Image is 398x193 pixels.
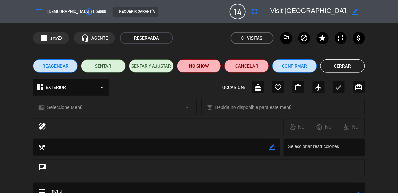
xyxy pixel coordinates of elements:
[215,104,292,111] span: Bebida no disponible para este menú
[81,34,89,42] i: headset_mic
[254,83,262,91] i: cake
[320,59,365,73] button: Cerrar
[300,34,308,42] i: block
[355,34,363,42] i: attach_money
[242,34,244,42] span: 0
[46,84,66,91] span: EXTERIOR
[35,8,43,16] i: calendar_today
[224,59,269,73] button: Cancelar
[335,83,343,91] i: check
[355,83,363,91] i: card_giftcard
[36,83,44,91] i: dashboard
[295,83,302,91] i: work_outline
[50,34,62,42] span: srtvZ3
[274,83,282,91] i: favorite_border
[337,34,345,42] i: repeat
[85,8,93,16] i: access_time
[120,32,173,44] span: RESERVADA
[284,123,311,131] div: No
[47,8,104,15] span: [DEMOGRAPHIC_DATA] 11, sep.
[33,6,45,17] button: calendar_today
[315,83,323,91] i: airplanemode_active
[311,123,338,131] div: No
[40,34,48,42] span: confirmation_number
[38,163,46,173] i: chat
[282,34,290,42] i: outlined_flag
[183,103,191,111] i: arrow_drop_down
[319,34,327,42] i: star
[207,104,213,111] i: local_bar
[81,59,126,73] button: SENTAR
[97,8,106,15] span: 20:00
[247,34,263,42] em: Visitas
[47,104,82,111] span: Seleccione Menú
[352,9,359,15] i: border_color
[33,59,78,73] button: REAGENDAR
[91,34,108,42] span: AGENTE
[38,122,46,132] i: healing
[177,59,221,73] button: NO SHOW
[42,63,69,70] span: REAGENDAR
[249,6,261,17] button: fullscreen
[251,8,259,16] i: fullscreen
[269,144,275,150] i: border_color
[338,123,364,131] div: No
[38,104,45,111] i: chrome_reader_mode
[98,83,106,91] i: arrow_drop_down
[223,84,245,91] span: OCCASION:
[272,59,317,73] button: Confirmar
[129,59,174,73] button: SENTAR Y AJUSTAR
[38,144,45,151] i: local_dining
[83,6,95,17] button: access_time
[230,4,246,19] span: 14
[113,7,158,17] div: REQUERIR GARANTÍA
